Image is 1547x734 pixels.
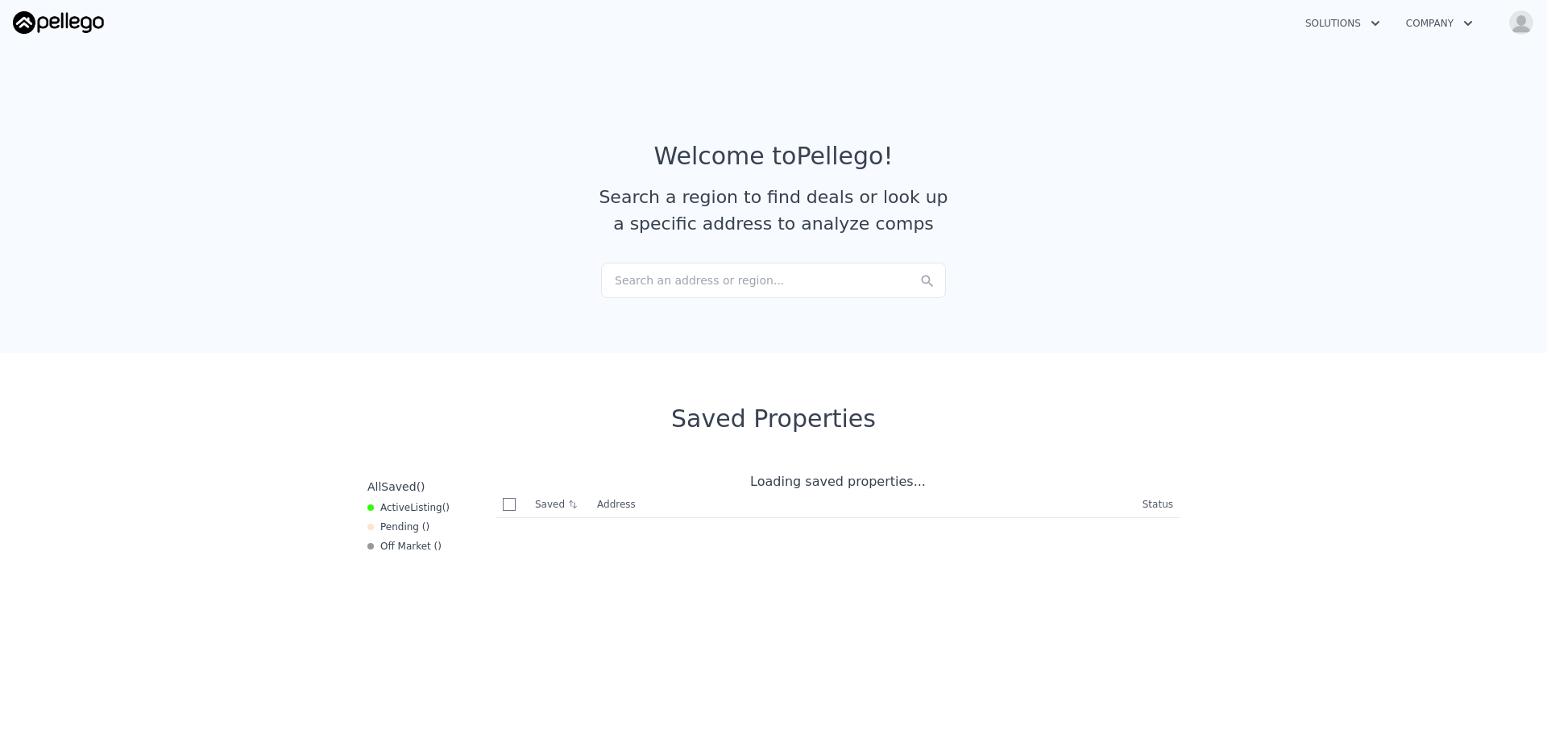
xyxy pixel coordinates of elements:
[1292,9,1393,38] button: Solutions
[591,491,1136,518] th: Address
[496,472,1180,491] div: Loading saved properties...
[601,263,946,298] div: Search an address or region...
[380,501,450,514] span: Active ( )
[367,520,429,533] div: Pending ( )
[13,11,104,34] img: Pellego
[367,479,425,495] div: All ( )
[529,491,591,517] th: Saved
[654,142,894,171] div: Welcome to Pellego !
[361,404,1186,433] div: Saved Properties
[381,480,416,493] span: Saved
[367,540,442,553] div: Off Market ( )
[1393,9,1486,38] button: Company
[410,502,442,513] span: Listing
[593,184,954,237] div: Search a region to find deals or look up a specific address to analyze comps
[1508,10,1534,35] img: avatar
[1136,491,1180,518] th: Status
